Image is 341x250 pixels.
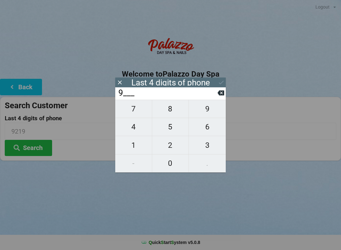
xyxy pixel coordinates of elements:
button: 3 [189,136,226,154]
button: 9 [189,100,226,118]
span: 7 [115,102,152,116]
button: 1 [115,136,152,154]
span: 4 [115,120,152,134]
span: 3 [189,139,226,152]
button: 2 [152,136,189,154]
span: 2 [152,139,189,152]
button: 7 [115,100,152,118]
button: 5 [152,118,189,136]
button: 0 [152,154,189,172]
span: 6 [189,120,226,134]
span: 0 [152,157,189,170]
div: Last 4 digits of phone [131,79,210,86]
button: 6 [189,118,226,136]
button: 8 [152,100,189,118]
span: 8 [152,102,189,116]
span: 1 [115,139,152,152]
span: 9 [189,102,226,116]
button: 4 [115,118,152,136]
span: 5 [152,120,189,134]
